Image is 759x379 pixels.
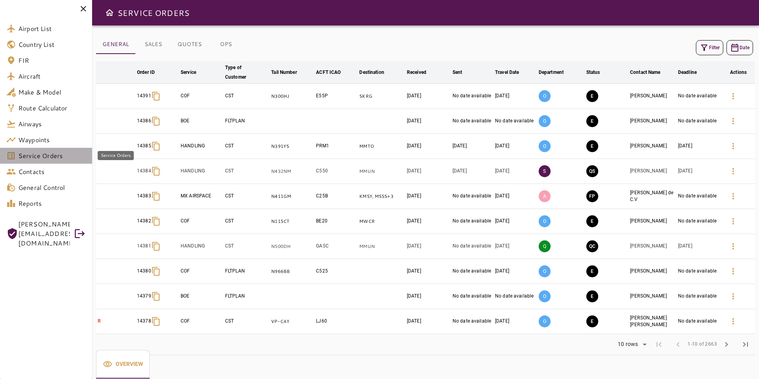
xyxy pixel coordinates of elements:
p: MMTO [359,143,403,150]
td: BOE [179,284,223,309]
span: Service [181,68,206,77]
p: KMSY, MSSS, KMSY, MSSS, KMSY [359,193,403,200]
div: basic tabs example [96,350,150,379]
td: No date available [451,209,493,234]
td: No date available [493,284,537,309]
button: Open drawer [102,5,118,21]
td: [DATE] [493,184,537,209]
div: Received [407,68,426,77]
button: Details [724,287,743,306]
span: Route Calculator [18,103,86,113]
td: PRM1 [314,134,358,159]
td: [DATE] [493,259,537,284]
span: Order ID [137,68,165,77]
p: N432NM [271,168,313,175]
td: CST [223,84,270,109]
button: OPS [208,35,244,54]
p: 14385 [137,143,151,149]
button: QUOTE SENT [586,165,598,177]
td: No date available [676,259,722,284]
td: C525 [314,259,358,284]
td: [DATE] [405,109,451,134]
td: COF [179,84,223,109]
td: [PERSON_NAME] [628,84,676,109]
td: [DATE] [451,134,493,159]
td: [PERSON_NAME] [628,159,676,184]
td: [DATE] [493,309,537,334]
span: Destination [359,68,394,77]
td: COF [179,209,223,234]
span: Country List [18,40,86,49]
td: No date available [451,84,493,109]
td: [DATE] [493,134,537,159]
p: O [539,265,551,277]
td: No date available [451,309,493,334]
span: Received [407,68,437,77]
div: Department [539,68,564,77]
td: [DATE] [405,84,451,109]
p: 14383 [137,193,151,199]
button: Details [724,162,743,181]
button: EXECUTION [586,115,598,127]
div: Travel Date [495,68,519,77]
td: CST [223,184,270,209]
td: CST [223,209,270,234]
button: Details [724,237,743,256]
td: [DATE] [493,84,537,109]
td: No date available [676,184,722,209]
p: O [539,115,551,127]
span: last_page [741,340,750,349]
span: Contact Name [630,68,671,77]
td: COF [179,309,223,334]
td: [DATE] [405,309,451,334]
span: Travel Date [495,68,529,77]
button: FINAL PREPARATION [586,190,598,202]
td: [PERSON_NAME] [628,284,676,309]
span: Contacts [18,167,86,176]
td: No date available [451,284,493,309]
p: O [539,140,551,152]
td: [PERSON_NAME] [628,109,676,134]
button: Details [724,312,743,331]
td: HANDLING [179,134,223,159]
span: [PERSON_NAME][EMAIL_ADDRESS][DOMAIN_NAME] [18,219,70,248]
p: 14391 [137,93,151,99]
div: Contact Name [630,68,661,77]
td: No date available [676,284,722,309]
button: EXECUTION [586,140,598,152]
td: BOE [179,109,223,134]
button: Date [726,40,753,55]
p: N391YS [271,143,313,150]
div: Deadline [678,68,697,77]
p: S [539,165,551,177]
span: Aircraft [18,72,86,81]
p: 14378 [137,318,151,325]
td: [PERSON_NAME] de C.V [628,184,676,209]
td: [DATE] [405,209,451,234]
td: [DATE] [493,234,537,259]
td: No date available [676,109,722,134]
span: Airways [18,119,86,129]
td: GA5C [314,234,358,259]
td: No date available [451,184,493,209]
p: 14379 [137,293,151,300]
div: Tail Number [271,68,297,77]
td: CST [223,309,270,334]
td: BE20 [314,209,358,234]
span: FIR [18,56,86,65]
button: Overview [96,350,150,379]
button: GENERAL [96,35,135,54]
td: [PERSON_NAME] [628,234,676,259]
td: [PERSON_NAME] [628,259,676,284]
td: HANDLING [179,234,223,259]
div: Status [586,68,600,77]
p: 14384 [137,168,151,174]
td: No date available [676,309,722,334]
td: [PERSON_NAME] [628,134,676,159]
td: [PERSON_NAME] [628,209,676,234]
td: [PERSON_NAME] [PERSON_NAME] [628,309,676,334]
td: [DATE] [405,159,451,184]
p: 14380 [137,268,151,275]
td: [DATE] [676,134,722,159]
div: Service [181,68,196,77]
